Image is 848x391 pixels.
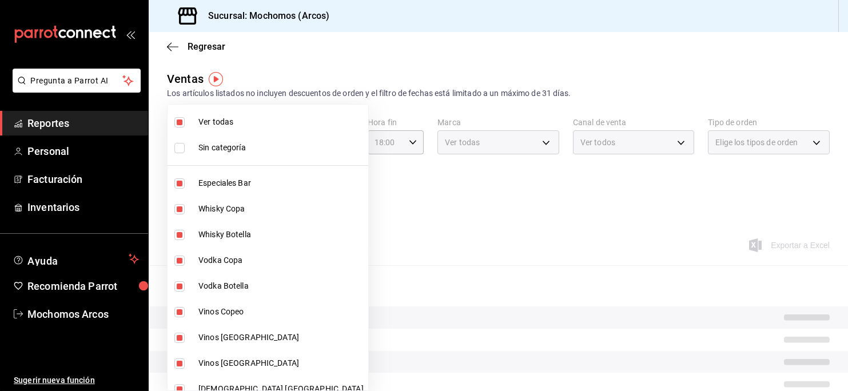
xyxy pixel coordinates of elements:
span: Sin categoría [198,142,364,154]
span: Vinos [GEOGRAPHIC_DATA] [198,357,364,369]
span: Ver todas [198,116,364,128]
span: Especiales Bar [198,177,364,189]
span: Vodka Botella [198,280,364,292]
span: Vinos [GEOGRAPHIC_DATA] [198,332,364,344]
img: Marcador de información sobre herramientas [209,72,223,86]
span: Vinos Copeo [198,306,364,318]
span: Vodka Copa [198,254,364,266]
span: Whisky Botella [198,229,364,241]
span: Whisky Copa [198,203,364,215]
